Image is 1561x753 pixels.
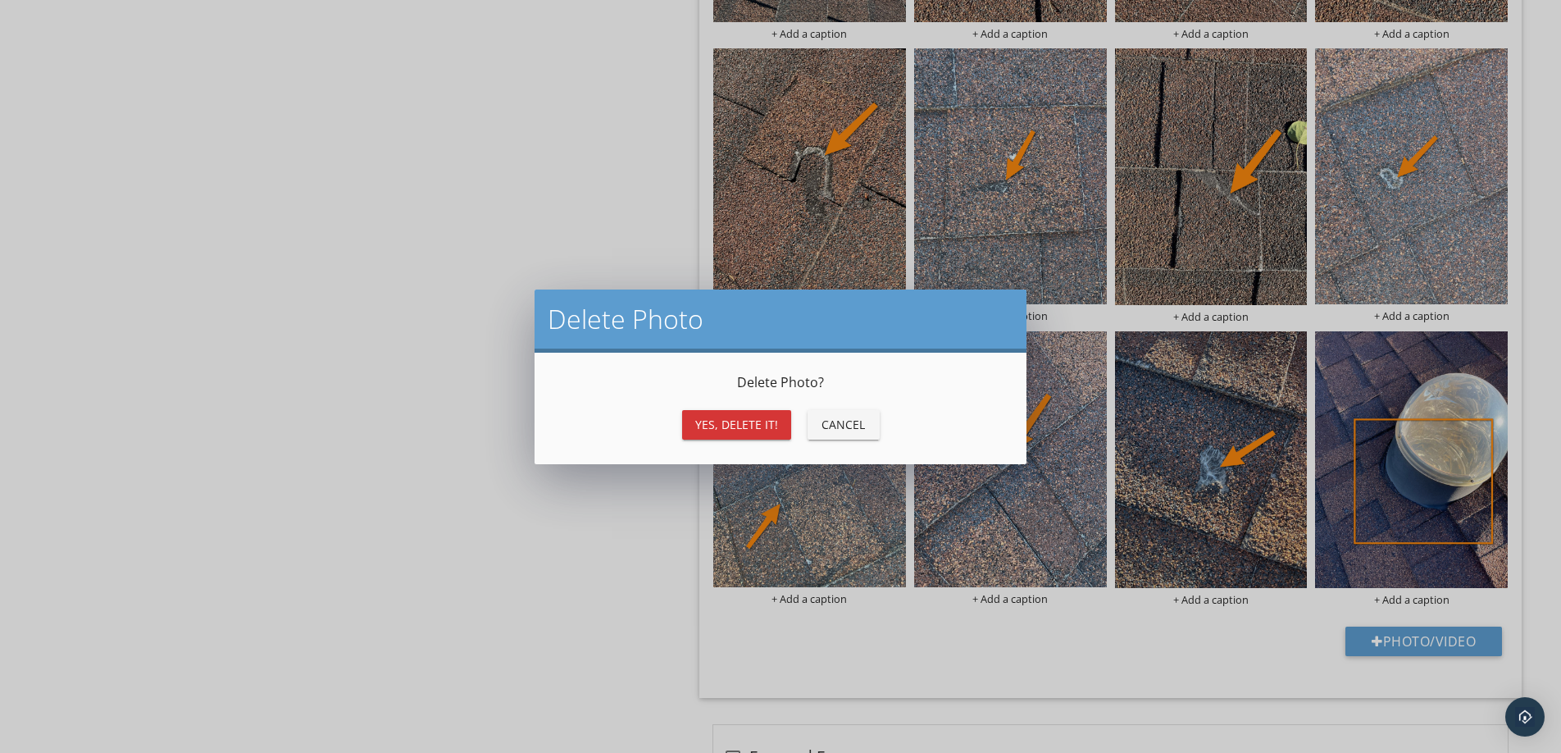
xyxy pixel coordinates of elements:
div: Open Intercom Messenger [1505,697,1545,737]
p: Delete Photo ? [554,372,1007,392]
button: Yes, Delete it! [682,410,791,440]
div: Yes, Delete it! [695,416,778,433]
h2: Delete Photo [548,303,1013,335]
div: Cancel [821,416,867,433]
button: Cancel [808,410,880,440]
